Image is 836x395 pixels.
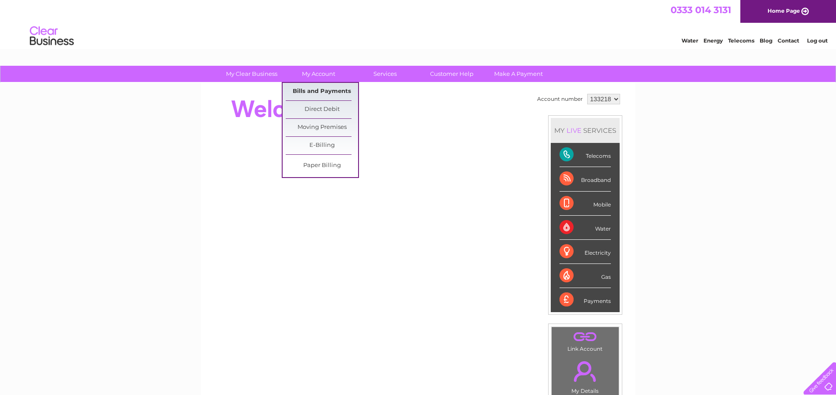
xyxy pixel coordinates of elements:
[560,192,611,216] div: Mobile
[211,5,626,43] div: Clear Business is a trading name of Verastar Limited (registered in [GEOGRAPHIC_DATA] No. 3667643...
[682,37,698,44] a: Water
[286,83,358,100] a: Bills and Payments
[535,92,585,107] td: Account number
[560,240,611,264] div: Electricity
[778,37,799,44] a: Contact
[215,66,288,82] a: My Clear Business
[286,137,358,154] a: E-Billing
[282,66,355,82] a: My Account
[286,101,358,118] a: Direct Debit
[554,356,617,387] a: .
[760,37,772,44] a: Blog
[29,23,74,50] img: logo.png
[671,4,731,15] a: 0333 014 3131
[560,264,611,288] div: Gas
[565,126,583,135] div: LIVE
[728,37,754,44] a: Telecoms
[286,119,358,136] a: Moving Premises
[560,288,611,312] div: Payments
[286,157,358,174] a: Paper Billing
[482,66,555,82] a: Make A Payment
[560,143,611,167] div: Telecoms
[416,66,488,82] a: Customer Help
[560,167,611,191] div: Broadband
[551,118,620,143] div: MY SERVICES
[703,37,723,44] a: Energy
[807,37,828,44] a: Log out
[349,66,421,82] a: Services
[551,327,619,354] td: Link Account
[560,216,611,240] div: Water
[554,329,617,345] a: .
